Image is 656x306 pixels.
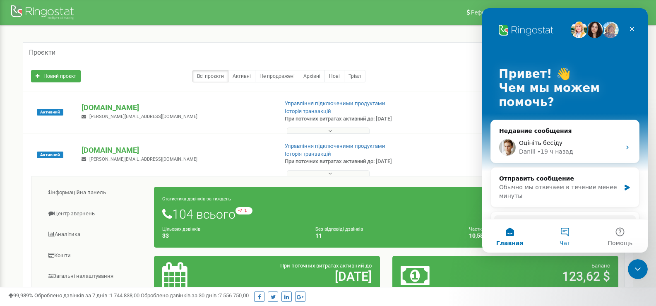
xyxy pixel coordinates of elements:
[162,233,303,239] h4: 33
[89,114,197,119] span: [PERSON_NAME][EMAIL_ADDRESS][DOMAIN_NAME]
[38,224,154,245] a: Аналiтика
[299,70,325,82] a: Архівні
[141,292,249,299] span: Оброблено дзвінків за 30 днів :
[315,226,363,232] small: Без відповіді дзвінків
[235,207,252,214] small: -7
[475,270,610,283] h2: 123,62 $
[344,70,365,82] a: Тріал
[285,151,331,157] a: Історія транзакцій
[192,70,228,82] a: Всі проєкти
[236,270,371,283] h2: [DATE]
[31,70,81,82] a: Новий проєкт
[469,233,610,239] h4: 10,58 %
[162,196,231,202] small: Статистика дзвінків за тиждень
[38,266,154,287] a: Загальні налаштування
[469,226,530,232] small: Частка пропущених дзвінків
[38,183,154,203] a: Інформаційна панель
[315,233,457,239] h4: 11
[628,259,648,279] iframe: Intercom live chat
[280,263,372,269] span: При поточних витратах активний до
[38,246,154,266] a: Кошти
[37,109,63,116] span: Активний
[162,226,200,232] small: Цільових дзвінків
[228,70,255,82] a: Активні
[34,292,139,299] span: Оброблено дзвінків за 7 днів :
[285,108,331,114] a: Історія транзакцій
[255,70,299,82] a: Не продовжені
[591,263,610,269] span: Баланс
[110,292,139,299] u: 1 744 838,00
[482,8,648,253] iframe: Intercom live chat
[471,9,532,16] span: Реферальна програма
[162,207,610,221] h1: 104 всього
[285,143,385,149] a: Управління підключеними продуктами
[219,292,249,299] u: 7 556 750,00
[285,100,385,106] a: Управління підключеними продуктами
[37,152,63,158] span: Активний
[82,145,271,156] p: [DOMAIN_NAME]
[38,204,154,224] a: Центр звернень
[82,102,271,113] p: [DOMAIN_NAME]
[89,157,197,162] span: [PERSON_NAME][EMAIL_ADDRESS][DOMAIN_NAME]
[285,115,424,123] p: При поточних витратах активний до: [DATE]
[29,49,55,56] h5: Проєкти
[324,70,344,82] a: Нові
[285,158,424,166] p: При поточних витратах активний до: [DATE]
[8,292,33,299] span: 99,989%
